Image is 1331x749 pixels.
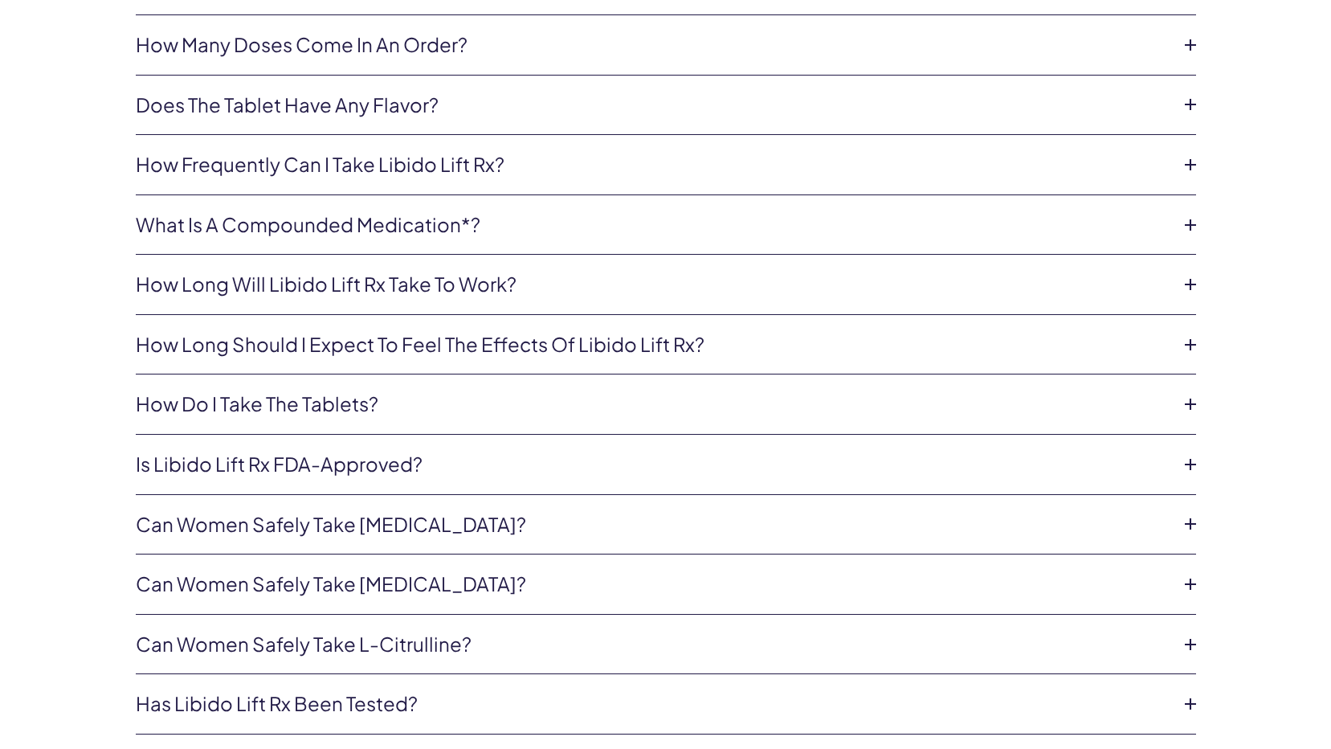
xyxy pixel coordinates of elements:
a: How frequently can I take Libido Lift Rx? [136,151,1170,178]
a: What is a compounded medication*? [136,211,1170,239]
a: Has Libido Lift Rx been tested? [136,690,1170,718]
a: How long should I expect to feel the effects of Libido Lift Rx? [136,331,1170,358]
a: How long will Libido Lift Rx take to work? [136,271,1170,298]
a: Can women safely take [MEDICAL_DATA]? [136,511,1170,538]
a: Is Libido Lift Rx FDA-approved? [136,451,1170,478]
a: Can women safely take [MEDICAL_DATA]? [136,571,1170,598]
a: Does the tablet have any flavor? [136,92,1170,119]
a: Can women safely take L-Citrulline? [136,631,1170,658]
a: How do I take the tablets? [136,391,1170,418]
a: How many doses come in an order? [136,31,1170,59]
